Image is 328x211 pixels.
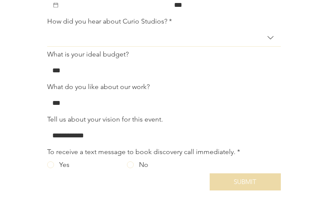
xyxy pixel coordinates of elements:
[47,148,240,156] div: To receive a text message to book discovery call immediately.
[59,160,69,170] div: Yes
[47,62,276,79] input: What is your ideal budget?
[47,115,163,124] label: Tell us about your vision for this event.
[47,95,276,112] input: What do you like about our work?
[47,83,150,91] label: What do you like about our work?
[234,178,256,186] span: SUBMIT
[47,127,276,144] input: Tell us about your vision for this event.
[139,160,148,170] div: No
[47,50,129,59] label: What is your ideal budget?
[210,173,281,190] button: SUBMIT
